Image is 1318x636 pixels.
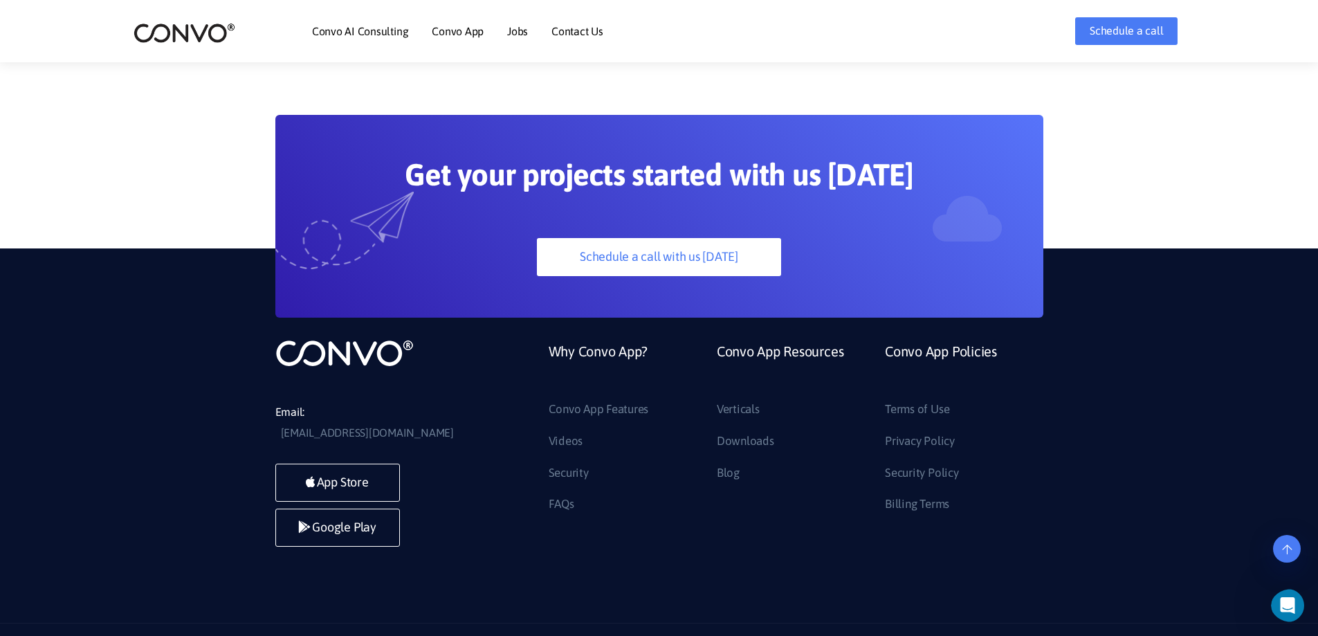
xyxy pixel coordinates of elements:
[275,338,414,367] img: logo_not_found
[885,399,949,421] a: Terms of Use
[275,464,400,502] a: App Store
[885,430,955,453] a: Privacy Policy
[885,338,997,399] a: Convo App Policies
[281,423,454,444] a: [EMAIL_ADDRESS][DOMAIN_NAME]
[507,26,528,37] a: Jobs
[275,509,400,547] a: Google Play
[549,430,583,453] a: Videos
[549,399,649,421] a: Convo App Features
[341,156,978,203] h2: Get your projects started with us [DATE]
[717,462,740,484] a: Blog
[717,338,843,399] a: Convo App Resources
[549,338,648,399] a: Why Convo App?
[538,338,1043,525] div: Footer
[551,26,603,37] a: Contact Us
[537,238,781,276] a: Schedule a call with us [DATE]
[549,493,574,516] a: FAQs
[1271,589,1314,622] iframe: Intercom live chat
[549,462,589,484] a: Security
[432,26,484,37] a: Convo App
[134,22,235,44] img: logo_2.png
[312,26,408,37] a: Convo AI Consulting
[275,402,483,444] li: Email:
[717,399,760,421] a: Verticals
[717,430,774,453] a: Downloads
[1075,17,1178,45] a: Schedule a call
[885,462,958,484] a: Security Policy
[885,493,949,516] a: Billing Terms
